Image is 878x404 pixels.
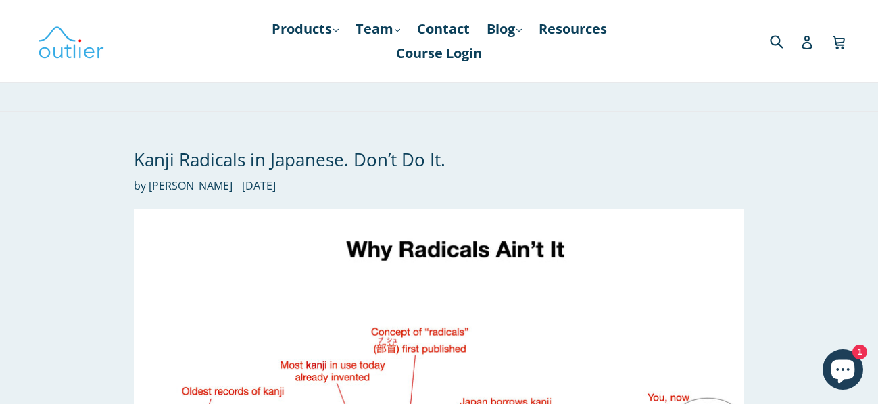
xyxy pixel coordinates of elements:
[819,349,867,393] inbox-online-store-chat: Shopify online store chat
[480,17,529,41] a: Blog
[242,178,276,193] time: [DATE]
[265,17,345,41] a: Products
[134,178,233,194] span: by [PERSON_NAME]
[349,17,407,41] a: Team
[532,17,614,41] a: Resources
[766,27,804,55] input: Search
[410,17,477,41] a: Contact
[37,22,105,61] img: Outlier Linguistics
[389,41,489,66] a: Course Login
[134,147,445,172] a: Kanji Radicals in Japanese. Don’t Do It.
